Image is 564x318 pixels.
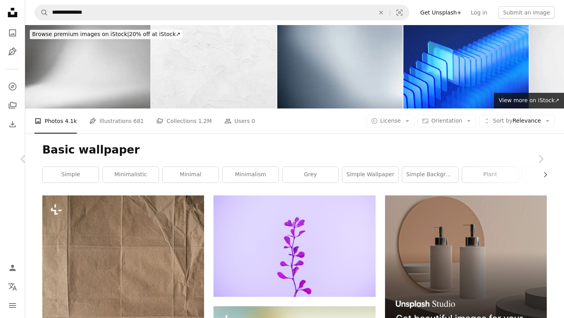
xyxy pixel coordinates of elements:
[42,143,547,157] h1: Basic wallpaper
[156,108,211,134] a: Collections 1.2M
[416,6,466,19] a: Get Unsplash+
[498,6,555,19] button: Submit an image
[34,5,409,20] form: Find visuals sitewide
[5,44,20,60] a: Illustrations
[198,117,211,125] span: 1.2M
[151,25,277,108] img: White wall texture background, paper texture background
[367,115,415,127] button: License
[5,260,20,276] a: Log in / Sign up
[25,25,188,44] a: Browse premium images on iStock|20% off at iStock↗
[418,115,476,127] button: Orientation
[493,117,541,125] span: Relevance
[277,25,403,108] img: metal surface
[163,167,219,182] a: minimal
[431,117,462,124] span: Orientation
[372,5,390,20] button: Clear
[517,121,564,197] a: Next
[43,167,99,182] a: simple
[103,167,159,182] a: minimalistic
[213,242,375,249] a: a close-up of a flower
[5,25,20,41] a: Photos
[5,98,20,113] a: Collections
[25,25,150,108] img: Abstract white background
[380,117,401,124] span: License
[499,97,559,103] span: View more on iStock ↗
[32,31,129,37] span: Browse premium images on iStock |
[5,79,20,94] a: Explore
[5,116,20,132] a: Download History
[89,108,144,134] a: Illustrations 681
[493,117,512,124] span: Sort by
[390,5,409,20] button: Visual search
[403,25,529,108] img: Abstract View of Blue Translucent Acrylic Sheets in Dynamic Arrangement
[494,93,564,108] a: View more on iStock↗
[479,115,555,127] button: Sort byRelevance
[224,108,255,134] a: Users 0
[32,31,181,37] span: 20% off at iStock ↗
[5,279,20,295] button: Language
[222,167,278,182] a: minimalism
[213,195,375,297] img: a close-up of a flower
[462,167,518,182] a: plant
[466,6,492,19] a: Log in
[35,5,48,20] button: Search Unsplash
[282,167,338,182] a: grey
[251,117,255,125] span: 0
[5,298,20,313] button: Menu
[342,167,398,182] a: simple wallpaper
[402,167,458,182] a: simple background
[134,117,144,125] span: 681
